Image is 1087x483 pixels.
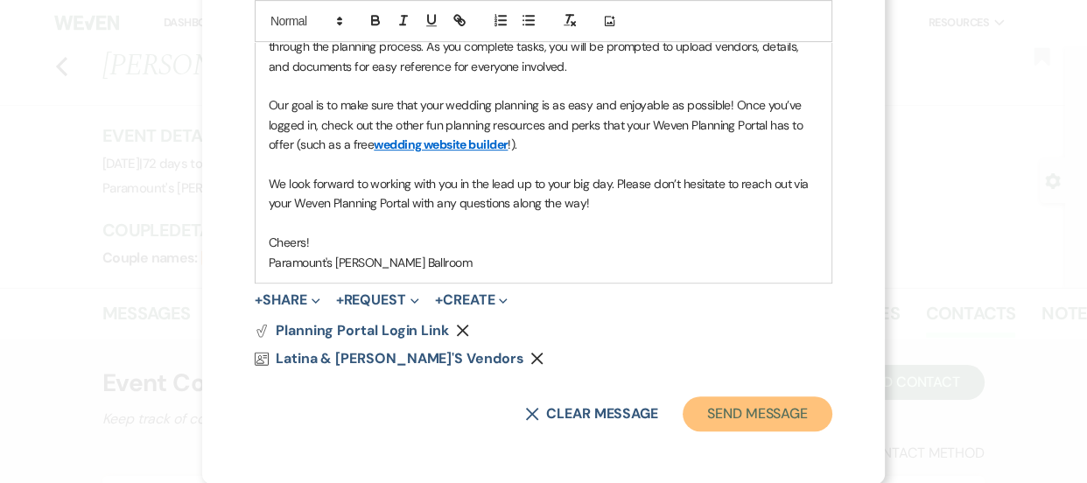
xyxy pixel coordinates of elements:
[269,253,818,272] p: Paramount's [PERSON_NAME] Ballroom
[336,293,419,307] button: Request
[269,97,805,152] span: Our goal is to make sure that your wedding planning is as easy and enjoyable as possible! Once yo...
[336,293,344,307] span: +
[269,234,309,250] span: Cheers!
[255,352,523,366] a: Latina & [PERSON_NAME]'s Vendors
[269,19,816,74] span: to guide you through the planning process. As you complete tasks, you will be prompted to upload ...
[276,349,523,367] span: Latina & [PERSON_NAME]'s Vendors
[269,176,811,211] span: We look forward to working with you in the lead up to your big day. Please don’t hesitate to reac...
[508,136,516,152] span: !).
[255,293,320,307] button: Share
[525,407,658,421] button: Clear message
[255,324,449,338] button: Planning Portal Login Link
[255,293,263,307] span: +
[374,136,508,152] a: wedding website builder
[683,396,832,431] button: Send Message
[435,293,443,307] span: +
[276,321,449,339] span: Planning Portal Login Link
[435,293,508,307] button: Create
